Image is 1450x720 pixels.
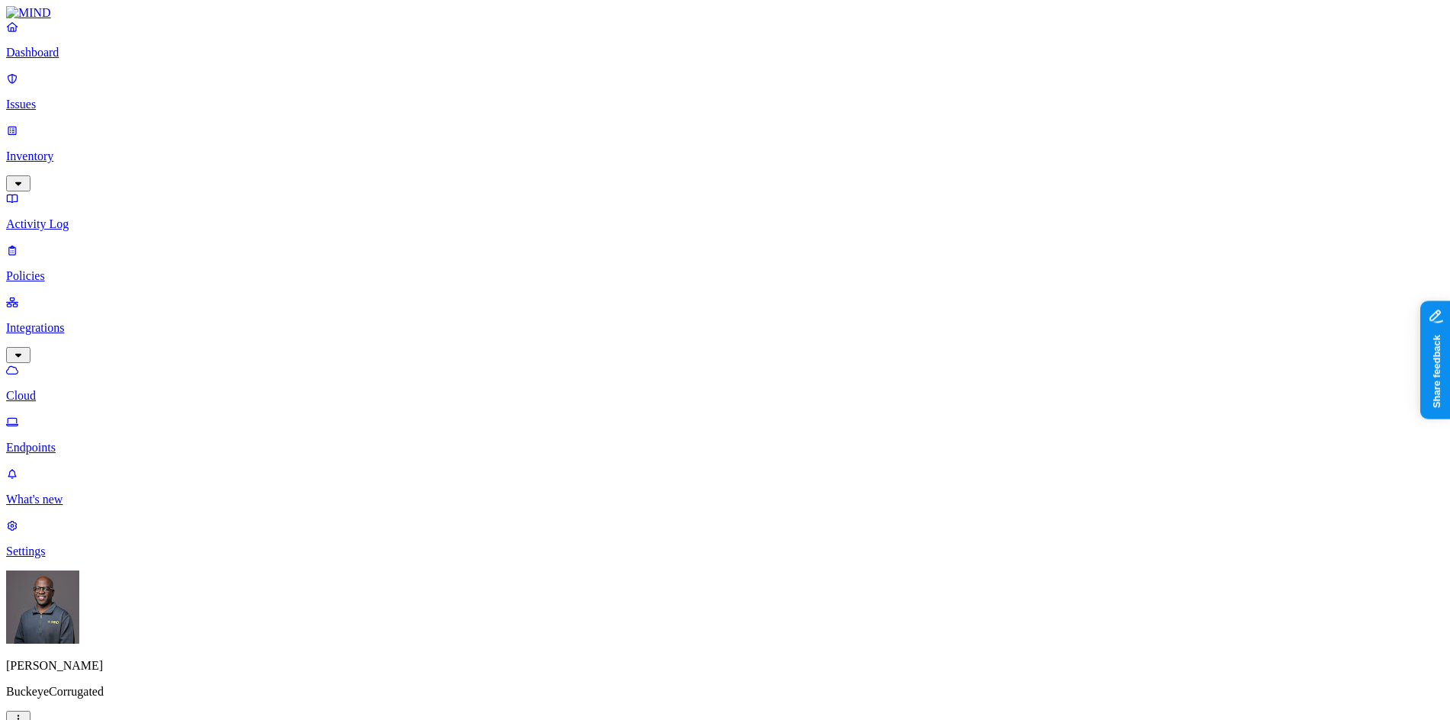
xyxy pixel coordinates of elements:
img: MIND [6,6,51,20]
p: Integrations [6,321,1444,335]
a: What's new [6,467,1444,506]
p: Policies [6,269,1444,283]
p: Settings [6,545,1444,558]
a: Endpoints [6,415,1444,455]
a: Inventory [6,124,1444,189]
p: Cloud [6,389,1444,403]
p: Dashboard [6,46,1444,59]
p: BuckeyeCorrugated [6,685,1444,699]
a: Activity Log [6,191,1444,231]
a: Policies [6,243,1444,283]
p: [PERSON_NAME] [6,659,1444,673]
a: Settings [6,519,1444,558]
a: Issues [6,72,1444,111]
img: Gregory Thomas [6,571,79,644]
p: Inventory [6,149,1444,163]
a: Integrations [6,295,1444,361]
p: What's new [6,493,1444,506]
a: Cloud [6,363,1444,403]
p: Issues [6,98,1444,111]
a: Dashboard [6,20,1444,59]
a: MIND [6,6,1444,20]
p: Activity Log [6,217,1444,231]
p: Endpoints [6,441,1444,455]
